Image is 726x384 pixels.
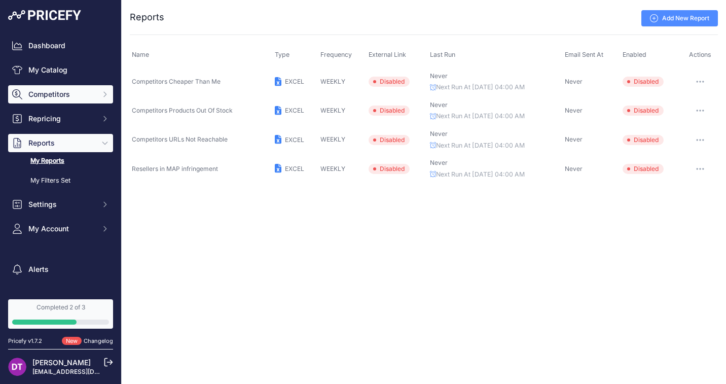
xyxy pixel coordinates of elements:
[32,358,91,367] a: [PERSON_NAME]
[132,78,221,85] span: Competitors Cheaper Than Me
[62,337,82,345] span: New
[32,368,138,375] a: [EMAIL_ADDRESS][DOMAIN_NAME]
[641,10,718,26] a: Add New Report
[623,164,664,174] span: Disabled
[8,152,113,170] a: My Reports
[369,51,406,58] span: External Link
[430,130,448,137] span: Never
[8,134,113,152] button: Reports
[8,195,113,214] button: Settings
[8,260,113,278] a: Alerts
[285,165,304,172] span: EXCEL
[320,165,345,172] span: WEEKLY
[430,72,448,80] span: Never
[565,165,583,172] span: Never
[430,170,560,180] p: Next Run At [DATE] 04:00 AM
[132,107,233,114] span: Competitors Products Out Of Stock
[565,51,603,58] span: Email Sent At
[8,299,113,329] a: Completed 2 of 3
[285,78,304,85] span: EXCEL
[8,85,113,103] button: Competitors
[28,199,95,210] span: Settings
[369,106,410,116] span: Disabled
[565,78,583,85] span: Never
[132,135,228,143] span: Competitors URLs Not Reachable
[430,159,448,166] span: Never
[8,220,113,238] button: My Account
[28,89,95,99] span: Competitors
[28,138,95,148] span: Reports
[320,107,345,114] span: WEEKLY
[132,51,149,58] span: Name
[8,37,113,317] nav: Sidebar
[285,107,304,114] span: EXCEL
[369,77,410,87] span: Disabled
[320,51,352,58] span: Frequency
[320,78,345,85] span: WEEKLY
[8,110,113,128] button: Repricing
[8,337,42,345] div: Pricefy v1.7.2
[8,37,113,55] a: Dashboard
[623,135,664,145] span: Disabled
[84,337,113,344] a: Changelog
[565,107,583,114] span: Never
[320,135,345,143] span: WEEKLY
[8,10,81,20] img: Pricefy Logo
[689,51,711,58] span: Actions
[430,112,560,121] p: Next Run At [DATE] 04:00 AM
[623,106,664,116] span: Disabled
[623,51,646,58] span: Enabled
[623,77,664,87] span: Disabled
[369,135,410,145] span: Disabled
[28,224,95,234] span: My Account
[8,172,113,190] a: My Filters Set
[285,136,304,144] span: EXCEL
[275,51,289,58] span: Type
[565,135,583,143] span: Never
[130,10,164,24] h2: Reports
[430,141,560,151] p: Next Run At [DATE] 04:00 AM
[12,303,109,311] div: Completed 2 of 3
[132,165,218,172] span: Resellers in MAP infringement
[369,164,410,174] span: Disabled
[430,101,448,109] span: Never
[28,114,95,124] span: Repricing
[430,51,455,58] span: Last Run
[8,61,113,79] a: My Catalog
[430,83,560,92] p: Next Run At [DATE] 04:00 AM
